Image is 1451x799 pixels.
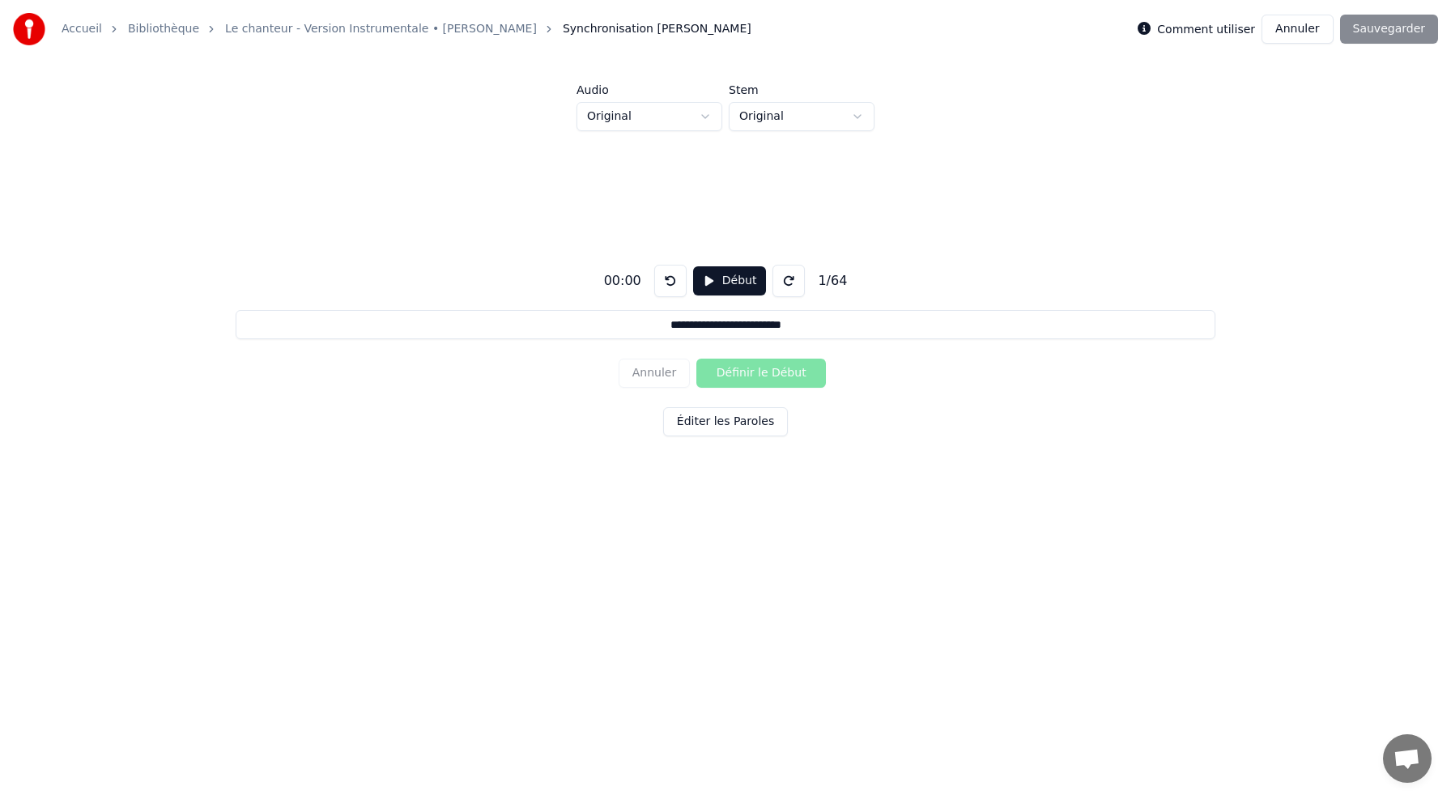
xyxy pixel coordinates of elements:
label: Audio [577,84,722,96]
a: Bibliothèque [128,21,199,37]
a: Le chanteur - Version Instrumentale • [PERSON_NAME] [225,21,537,37]
img: youka [13,13,45,45]
nav: breadcrumb [62,21,751,37]
div: 00:00 [598,271,648,291]
button: Annuler [1262,15,1333,44]
span: Synchronisation [PERSON_NAME] [563,21,751,37]
a: Accueil [62,21,102,37]
label: Comment utiliser [1157,23,1255,35]
div: 1 / 64 [811,271,853,291]
label: Stem [729,84,874,96]
button: Début [693,266,767,295]
a: Ouvrir le chat [1383,734,1432,783]
button: Éditer les Paroles [663,407,788,436]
